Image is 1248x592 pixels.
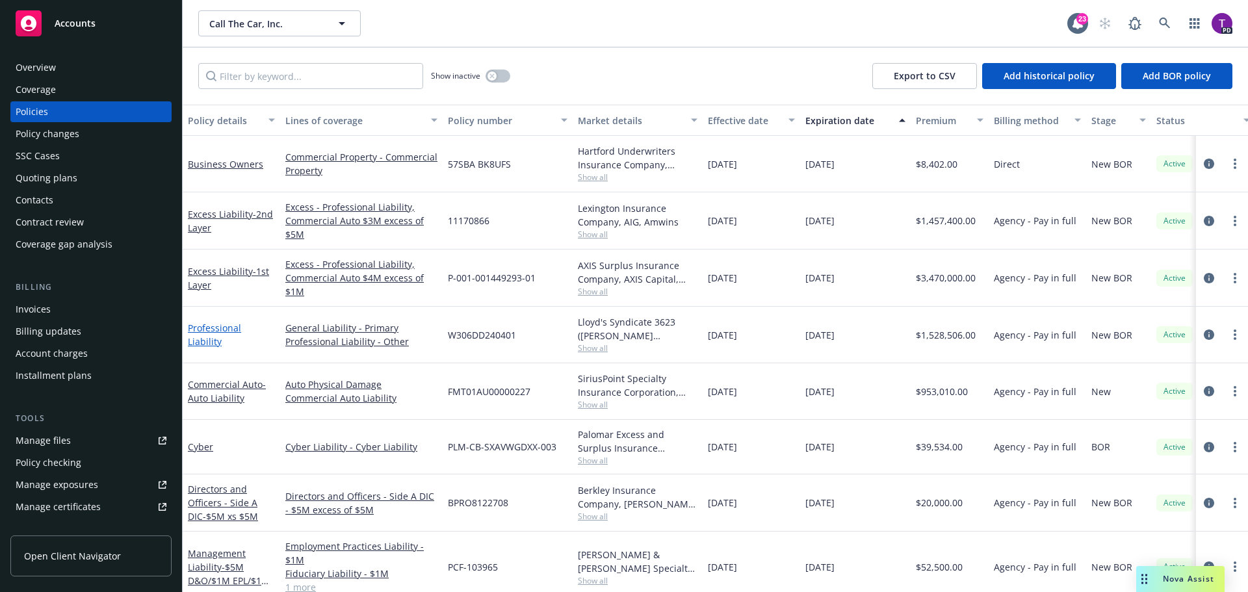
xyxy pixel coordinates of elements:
[10,321,172,342] a: Billing updates
[1091,496,1132,509] span: New BOR
[1201,213,1217,229] a: circleInformation
[805,271,835,285] span: [DATE]
[805,328,835,342] span: [DATE]
[1227,156,1243,172] a: more
[10,343,172,364] a: Account charges
[448,440,556,454] span: PLM-CB-SXAVWGDXX-003
[1162,158,1188,170] span: Active
[708,114,781,127] div: Effective date
[10,168,172,188] a: Quoting plans
[285,335,437,348] a: Professional Liability - Other
[24,549,121,563] span: Open Client Navigator
[805,385,835,398] span: [DATE]
[1091,385,1111,398] span: New
[708,157,737,171] span: [DATE]
[872,63,977,89] button: Export to CSV
[1162,215,1188,227] span: Active
[916,496,963,509] span: $20,000.00
[1227,439,1243,455] a: more
[805,214,835,227] span: [DATE]
[10,519,172,539] a: Manage claims
[805,496,835,509] span: [DATE]
[16,321,81,342] div: Billing updates
[183,105,280,136] button: Policy details
[1201,327,1217,342] a: circleInformation
[994,385,1076,398] span: Agency - Pay in full
[805,560,835,574] span: [DATE]
[1091,157,1132,171] span: New BOR
[800,105,911,136] button: Expiration date
[10,365,172,386] a: Installment plans
[1152,10,1178,36] a: Search
[708,328,737,342] span: [DATE]
[285,567,437,580] a: Fiduciary Liability - $1M
[188,208,273,234] a: Excess Liability
[578,511,697,522] span: Show all
[198,10,361,36] button: Call The Car, Inc.
[10,412,172,425] div: Tools
[805,440,835,454] span: [DATE]
[10,299,172,320] a: Invoices
[16,452,81,473] div: Policy checking
[16,299,51,320] div: Invoices
[188,265,269,291] a: Excess Liability
[10,123,172,144] a: Policy changes
[448,385,530,398] span: FMT01AU00000227
[1092,10,1118,36] a: Start snowing
[578,483,697,511] div: Berkley Insurance Company, [PERSON_NAME] Corporation
[1162,441,1188,453] span: Active
[1004,70,1095,82] span: Add historical policy
[10,281,172,294] div: Billing
[805,157,835,171] span: [DATE]
[1122,10,1148,36] a: Report a Bug
[1091,560,1132,574] span: New BOR
[916,560,963,574] span: $52,500.00
[431,70,480,81] span: Show inactive
[16,79,56,100] div: Coverage
[578,286,697,297] span: Show all
[448,214,489,227] span: 11170866
[198,63,423,89] input: Filter by keyword...
[1227,270,1243,286] a: more
[1136,566,1225,592] button: Nova Assist
[1091,328,1132,342] span: New BOR
[982,63,1116,89] button: Add historical policy
[448,328,516,342] span: W306DD240401
[578,144,697,172] div: Hartford Underwriters Insurance Company, Hartford Insurance Group
[188,158,263,170] a: Business Owners
[203,510,258,522] span: - $5M xs $5M
[10,452,172,473] a: Policy checking
[578,575,697,586] span: Show all
[10,212,172,233] a: Contract review
[285,539,437,567] a: Employment Practices Liability - $1M
[994,271,1076,285] span: Agency - Pay in full
[16,474,98,495] div: Manage exposures
[448,157,511,171] span: 57SBA BK8UFS
[1091,440,1110,454] span: BOR
[708,440,737,454] span: [DATE]
[188,441,213,453] a: Cyber
[1227,213,1243,229] a: more
[1162,329,1188,341] span: Active
[443,105,573,136] button: Policy number
[1201,270,1217,286] a: circleInformation
[10,474,172,495] a: Manage exposures
[1121,63,1232,89] button: Add BOR policy
[578,428,697,455] div: Palomar Excess and Surplus Insurance Company, [GEOGRAPHIC_DATA]
[708,496,737,509] span: [DATE]
[1143,70,1211,82] span: Add BOR policy
[994,496,1076,509] span: Agency - Pay in full
[1201,439,1217,455] a: circleInformation
[1227,327,1243,342] a: more
[188,378,266,404] a: Commercial Auto
[1227,383,1243,399] a: more
[994,560,1076,574] span: Agency - Pay in full
[10,101,172,122] a: Policies
[285,200,437,241] a: Excess - Professional Liability, Commercial Auto $3M excess of $5M
[1182,10,1208,36] a: Switch app
[911,105,989,136] button: Premium
[10,146,172,166] a: SSC Cases
[10,79,172,100] a: Coverage
[994,328,1076,342] span: Agency - Pay in full
[1227,495,1243,511] a: more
